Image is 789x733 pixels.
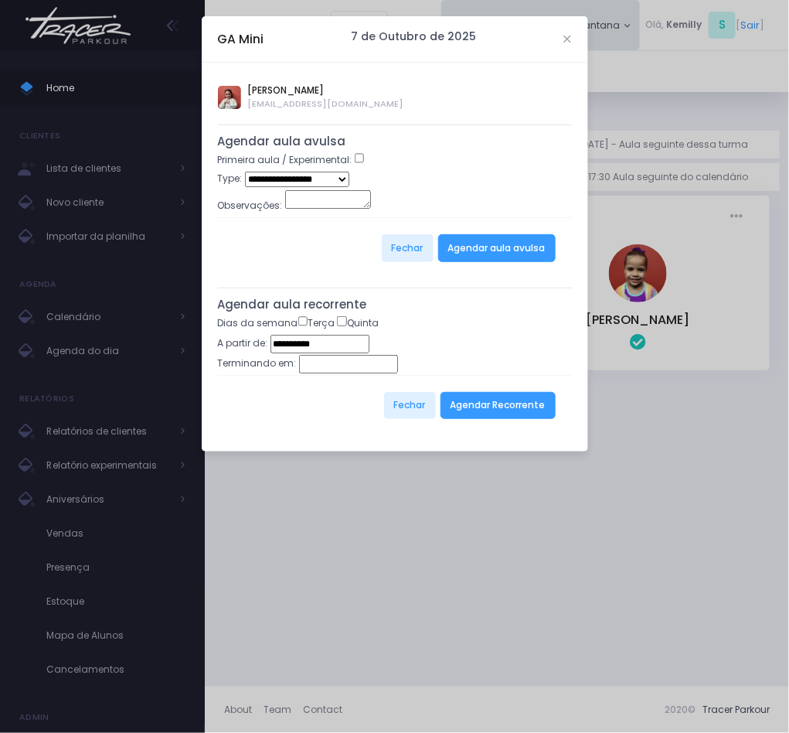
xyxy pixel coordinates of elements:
label: Type: [218,172,243,186]
form: Dias da semana [218,316,572,436]
span: [PERSON_NAME] [248,84,404,97]
h6: 7 de Outubro de 2025 [352,30,477,43]
label: Primeira aula / Experimental: [218,153,352,167]
button: Agendar aula avulsa [438,234,556,262]
label: Observações: [218,199,283,213]
label: A partir de: [218,336,268,350]
button: Fechar [382,234,434,262]
input: Quinta [337,316,347,326]
button: Close [564,36,572,43]
h5: Agendar aula avulsa [218,135,572,148]
input: Terça [298,316,308,326]
button: Agendar Recorrente [440,392,556,420]
span: [EMAIL_ADDRESS][DOMAIN_NAME] [248,97,404,111]
label: Quinta [337,316,379,330]
button: Fechar [384,392,436,420]
h5: Agendar aula recorrente [218,298,572,312]
h5: GA Mini [218,30,264,48]
label: Terminando em: [218,356,297,370]
label: Terça [298,316,335,330]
